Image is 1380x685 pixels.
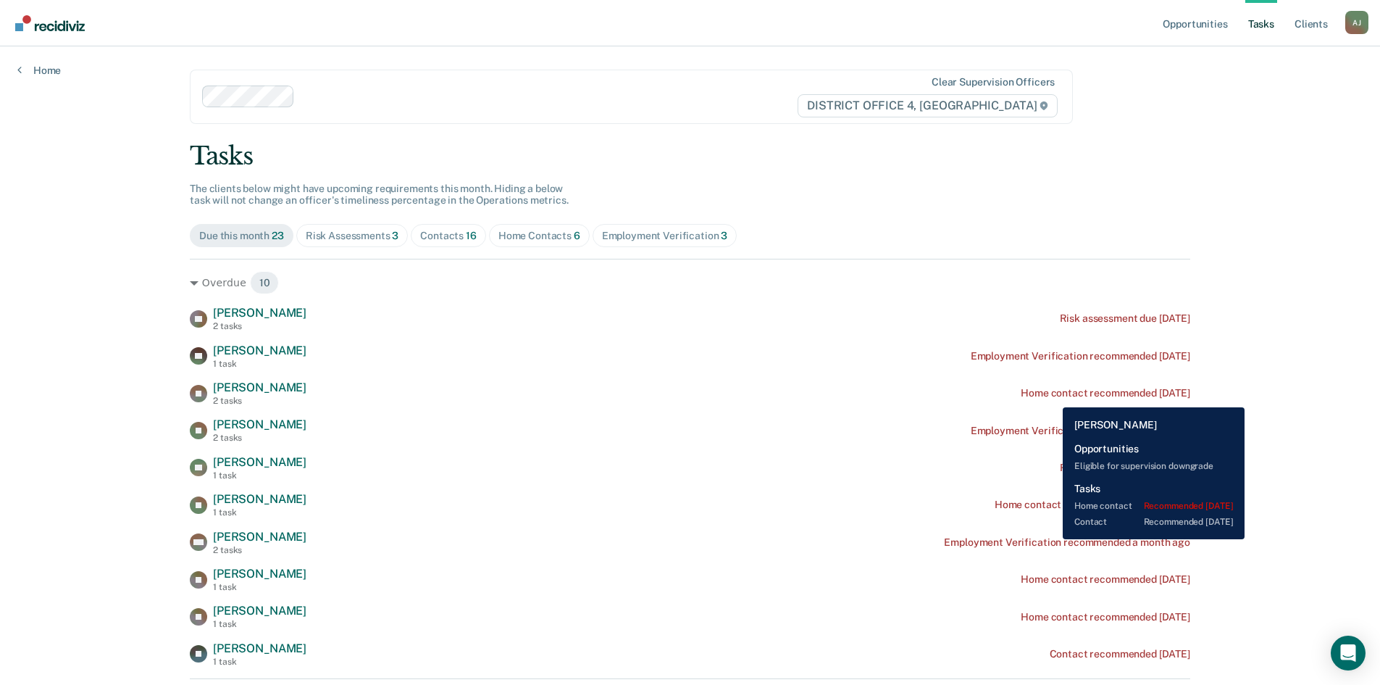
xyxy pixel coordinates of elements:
span: 16 [466,230,477,241]
span: [PERSON_NAME] [213,567,306,581]
span: The clients below might have upcoming requirements this month. Hiding a below task will not chang... [190,183,569,207]
div: Clear supervision officers [932,76,1055,88]
div: 1 task [213,657,306,667]
img: Recidiviz [15,15,85,31]
div: Home contact recommended a month ago [995,499,1190,511]
div: Due this month [199,230,284,242]
div: 1 task [213,470,306,481]
span: [PERSON_NAME] [213,604,306,618]
div: 2 tasks [213,396,306,406]
span: [PERSON_NAME] [213,492,306,506]
div: Risk assessment due [DATE] [1060,312,1190,325]
div: A J [1345,11,1368,34]
div: Home contact recommended [DATE] [1021,611,1190,623]
div: 1 task [213,582,306,592]
span: [PERSON_NAME] [213,344,306,357]
span: [PERSON_NAME] [213,381,306,394]
div: Home contact recommended [DATE] [1021,573,1190,586]
div: 2 tasks [213,433,306,443]
div: 2 tasks [213,321,306,331]
span: 3 [721,230,727,241]
div: Contacts [420,230,477,242]
span: [PERSON_NAME] [213,530,306,544]
span: [PERSON_NAME] [213,306,306,320]
div: Contact recommended [DATE] [1050,648,1190,660]
span: 23 [272,230,284,241]
a: Home [17,64,61,77]
div: Home Contacts [498,230,580,242]
div: Employment Verification [602,230,728,242]
div: 1 task [213,619,306,629]
div: Overdue 10 [190,271,1190,294]
button: Profile dropdown button [1345,11,1368,34]
div: Employment Verification recommended [DATE] [971,425,1190,437]
span: 3 [392,230,398,241]
div: Open Intercom Messenger [1331,636,1366,671]
span: [PERSON_NAME] [213,455,306,469]
span: [PERSON_NAME] [213,418,306,431]
div: 1 task [213,507,306,518]
div: Risk Assessments [306,230,399,242]
div: Tasks [190,141,1190,171]
div: 1 task [213,359,306,369]
span: DISTRICT OFFICE 4, [GEOGRAPHIC_DATA] [798,94,1058,117]
div: Employment Verification recommended a month ago [944,536,1189,549]
div: Risk assessment due [DATE] [1060,462,1190,474]
span: 6 [574,230,580,241]
div: Home contact recommended [DATE] [1021,387,1190,399]
span: [PERSON_NAME] [213,642,306,655]
div: 2 tasks [213,545,306,555]
div: Employment Verification recommended [DATE] [971,350,1190,362]
span: 10 [250,271,280,294]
